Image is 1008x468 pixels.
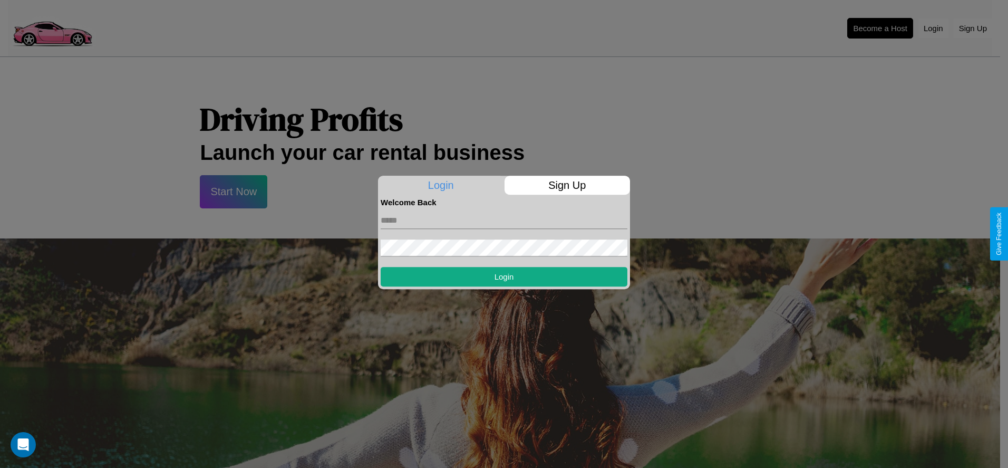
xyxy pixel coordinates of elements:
[381,198,627,207] h4: Welcome Back
[505,176,631,195] p: Sign Up
[378,176,504,195] p: Login
[11,432,36,457] div: Open Intercom Messenger
[995,213,1003,255] div: Give Feedback
[381,267,627,286] button: Login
